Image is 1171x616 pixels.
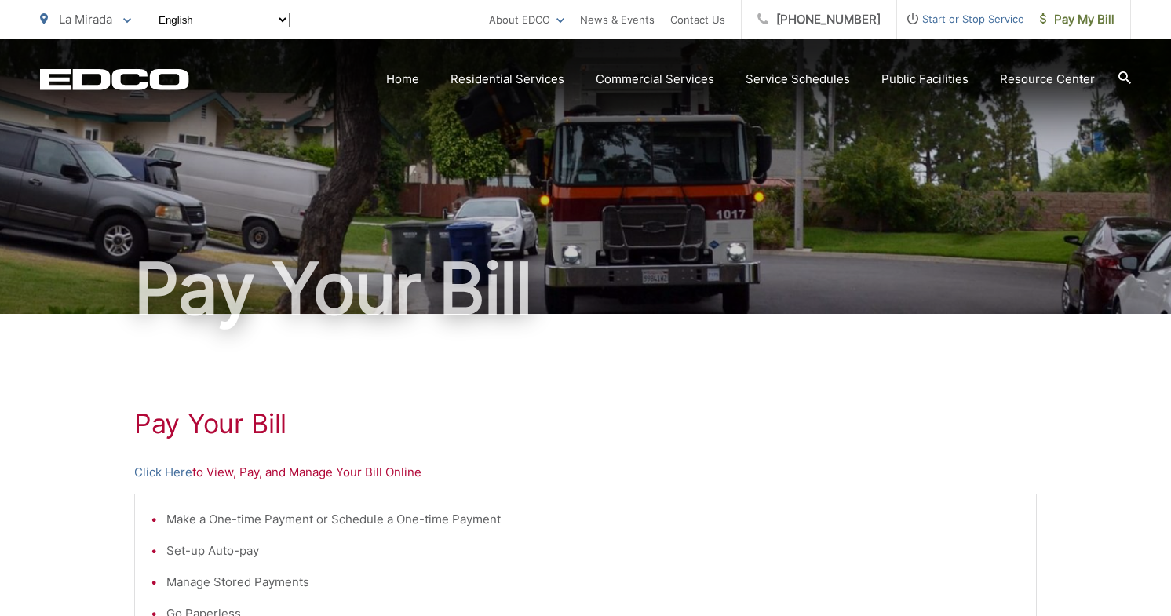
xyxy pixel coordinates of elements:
[134,463,1037,482] p: to View, Pay, and Manage Your Bill Online
[134,463,192,482] a: Click Here
[580,10,655,29] a: News & Events
[451,70,564,89] a: Residential Services
[134,408,1037,439] h1: Pay Your Bill
[386,70,419,89] a: Home
[1040,10,1114,29] span: Pay My Bill
[40,250,1131,328] h1: Pay Your Bill
[1000,70,1095,89] a: Resource Center
[59,12,112,27] span: La Mirada
[746,70,850,89] a: Service Schedules
[489,10,564,29] a: About EDCO
[670,10,725,29] a: Contact Us
[166,573,1020,592] li: Manage Stored Payments
[881,70,969,89] a: Public Facilities
[596,70,714,89] a: Commercial Services
[155,13,290,27] select: Select a language
[166,541,1020,560] li: Set-up Auto-pay
[40,68,189,90] a: EDCD logo. Return to the homepage.
[166,510,1020,529] li: Make a One-time Payment or Schedule a One-time Payment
